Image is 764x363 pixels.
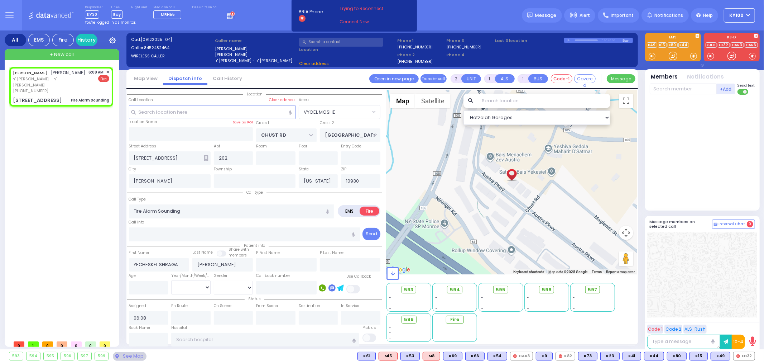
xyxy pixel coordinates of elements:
a: History [76,34,97,46]
label: Caller: [131,45,213,51]
label: ZIP [341,166,346,172]
label: Back Home [129,325,150,331]
button: BUS [528,74,548,83]
label: Call back number [256,273,290,279]
button: Internal Chat 0 [712,220,755,229]
label: WIRELESS CALLER [131,53,213,59]
div: BLS [644,352,664,360]
label: Hospital [171,325,187,331]
label: Assigned [129,303,146,309]
input: Search location here [129,105,295,119]
span: Alert [580,12,590,19]
span: - [435,295,437,300]
div: BLS [465,352,485,360]
label: KJFD [704,36,760,41]
div: Fire Alarm Sounding [71,98,109,103]
span: - [389,306,391,311]
span: VYOEL MOSHE [299,105,380,119]
label: [PERSON_NAME] [215,46,297,52]
label: [PHONE_NUMBER] [397,44,433,49]
span: Bay [111,10,123,19]
a: Open in new page [369,74,419,83]
div: K44 [644,352,664,360]
div: K73 [578,352,597,360]
button: Code 1 [647,325,663,334]
span: Phone 3 [446,38,493,44]
img: message.svg [527,13,533,18]
span: - [481,306,483,311]
span: Other building occupants [203,155,208,161]
div: K15 [689,352,708,360]
span: - [481,300,483,306]
div: BLS [443,352,462,360]
a: K15 [658,42,667,48]
span: [PHONE_NUMBER] [13,88,48,94]
label: Lines [111,5,123,10]
div: 597 [78,352,91,360]
div: ALS [379,352,398,360]
span: VYOEL MOSHE [299,105,370,118]
label: Street Address [129,143,157,149]
span: Phone 4 [446,52,493,58]
label: Last 3 location [495,38,564,44]
div: K66 [465,352,485,360]
label: Clear address [269,97,295,103]
span: Trying to Reconnect... [340,5,396,12]
span: - [389,300,391,306]
div: See map [113,352,146,361]
label: [PHONE_NUMBER] [446,44,482,49]
label: Location Name [129,119,157,125]
div: FD32 [733,352,755,360]
div: Fire [52,34,74,46]
div: 594 [27,352,40,360]
span: - [573,306,575,311]
div: CAR3 [510,352,533,360]
label: Save as POI [232,120,253,125]
a: Connect Now [340,19,396,25]
span: Internal Chat [719,222,745,227]
button: Send [362,228,380,240]
button: Code-1 [551,74,572,83]
label: [PHONE_NUMBER] [397,58,433,64]
div: K49 [711,352,730,360]
a: CAR6 [745,42,758,48]
span: - [389,325,391,330]
label: Cross 2 [320,120,334,126]
span: You're logged in as monitor. [85,20,136,25]
span: 0 [100,341,110,347]
span: Patient info [240,243,269,248]
label: Medic on call [153,5,184,10]
span: Message [535,12,557,19]
div: [STREET_ADDRESS] [13,97,62,104]
button: ALS-Rush [683,325,707,334]
div: K54 [487,352,507,360]
button: Members [651,73,678,81]
div: BLS [357,352,376,360]
span: Important [611,12,634,19]
div: Bay [623,38,633,43]
label: Floor [299,143,307,149]
div: 595 [44,352,57,360]
div: ALS KJ [423,352,440,360]
span: 0 [85,341,96,347]
div: BLS [600,352,620,360]
span: Clear address [299,61,329,66]
div: BLS [667,352,687,360]
span: Send text [737,83,755,88]
div: BLS [536,352,553,360]
label: Fire units on call [192,5,219,10]
label: P First Name [256,250,280,256]
span: - [435,300,437,306]
span: 0 [14,341,24,347]
div: All [5,34,26,46]
a: K80 [668,42,678,48]
span: members [229,253,247,258]
span: Phone 2 [397,52,444,58]
button: Drag Pegman onto the map to open Street View [619,251,633,266]
img: comment-alt.png [714,223,717,226]
button: Ky100 [724,8,755,23]
input: Search hospital [171,333,359,346]
label: Destination [299,303,320,309]
label: State [299,166,309,172]
label: Cad: [131,37,213,43]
